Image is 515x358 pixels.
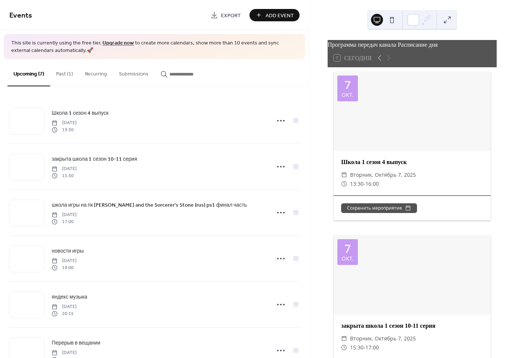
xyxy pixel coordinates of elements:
div: окт. [341,256,354,261]
a: новости игры [52,247,84,255]
span: 13:30 [350,179,364,188]
div: Школа 1 сезон 4 выпуск [334,158,491,167]
a: Upgrade now [102,38,134,48]
span: яндекс музыка [52,293,87,301]
span: [DATE] [52,303,77,310]
span: 20:15 [52,310,77,317]
div: ​ [341,334,347,343]
span: 17:00 [52,218,77,225]
a: школа игры на пк [PERSON_NAME] and the Sorcerer's Stone (rus) ps1 финал часть [52,201,247,209]
div: закрыта школа 1 сезон 10-11 серия [334,321,491,330]
a: Export [205,9,246,21]
span: закрыта школа 1 сезон 10-11 серия [52,155,137,163]
a: Перерыв в вещании [52,339,100,347]
span: [DATE] [52,212,77,218]
div: 7 [344,243,351,254]
span: This site is currently using the free tier. to create more calendars, show more than 10 events an... [11,40,298,54]
button: Submissions [113,59,154,86]
div: 7 [344,79,351,90]
div: Программа передач канала Расписание дня [328,40,497,49]
div: ​ [341,343,347,352]
span: [DATE] [52,349,77,356]
div: ​ [341,170,347,179]
span: школа игры на пк [PERSON_NAME] and the Sorcerer's Stone (rus) ps1 финал часть [52,201,247,209]
span: новости игры [52,247,84,255]
span: Школа 1 сезон 4 выпуск [52,109,108,117]
a: Школа 1 сезон 4 выпуск [52,109,108,117]
span: вторник, октябрь 7, 2025 [350,170,416,179]
div: окт. [341,92,354,98]
span: 17:00 [365,343,379,352]
button: Сохранить мероприятие [341,203,417,213]
span: Add Event [266,12,294,19]
a: яндекс музыка [52,293,87,301]
span: - [364,343,365,352]
span: Перерыв в вещании [52,339,100,347]
button: Past (1) [50,59,79,86]
button: Recurring [79,59,113,86]
span: вторник, октябрь 7, 2025 [350,334,416,343]
a: закрыта школа 1 сезон 10-11 серия [52,155,137,163]
button: Upcoming (7) [7,59,50,86]
span: [DATE] [52,120,77,126]
div: ​ [341,179,347,188]
span: [DATE] [52,257,77,264]
span: [DATE] [52,166,77,172]
span: 15:30 [52,172,77,179]
span: 19:00 [52,264,77,271]
span: Export [221,12,241,19]
span: Events [9,8,32,23]
span: 13:30 [52,126,77,133]
button: Add Event [249,9,300,21]
span: 15:30 [350,343,364,352]
span: - [364,179,365,188]
span: 16:00 [365,179,379,188]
